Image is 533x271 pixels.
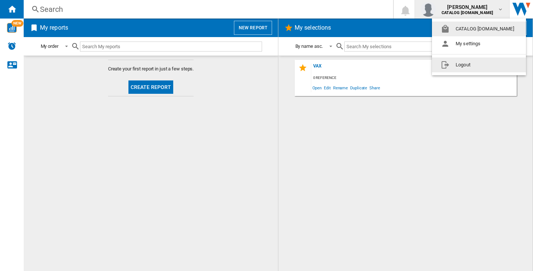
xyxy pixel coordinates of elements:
button: My settings [432,36,526,51]
button: Logout [432,57,526,72]
button: CATALOG [DOMAIN_NAME] [432,22,526,36]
